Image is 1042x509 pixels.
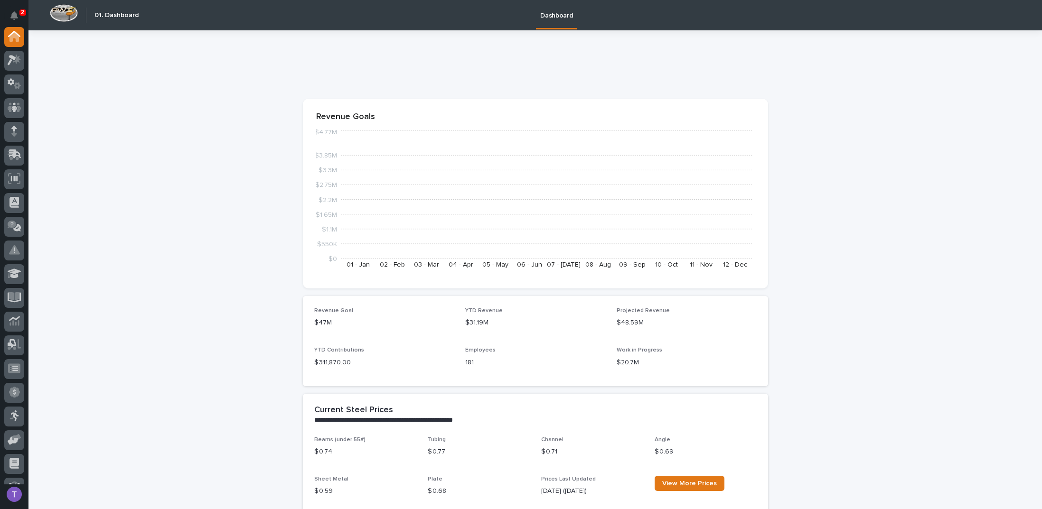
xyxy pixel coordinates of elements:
p: $ 0.77 [428,447,530,457]
span: Beams (under 55#) [314,437,366,443]
span: Prices Last Updated [541,476,596,482]
text: 07 - [DATE] [547,261,581,268]
p: $ 311,870.00 [314,358,454,368]
text: 02 - Feb [380,261,405,268]
tspan: $1.1M [322,226,337,232]
p: $31.19M [465,318,605,328]
text: 11 - Nov [689,261,712,268]
span: Work in Progress [617,347,662,353]
tspan: $2.75M [315,182,337,188]
span: Projected Revenue [617,308,670,314]
p: $ 0.71 [541,447,643,457]
h2: 01. Dashboard [94,11,139,19]
span: Angle [655,437,670,443]
text: 04 - Apr [449,261,473,268]
p: $48.59M [617,318,757,328]
tspan: $550K [317,241,337,247]
button: users-avatar [4,484,24,504]
button: Notifications [4,6,24,26]
p: Revenue Goals [316,112,755,122]
span: Employees [465,347,496,353]
p: $ 0.68 [428,486,530,496]
text: 05 - May [482,261,508,268]
p: $ 0.69 [655,447,757,457]
tspan: $3.3M [319,167,337,174]
a: View More Prices [655,476,724,491]
span: YTD Contributions [314,347,364,353]
p: [DATE] ([DATE]) [541,486,643,496]
tspan: $1.65M [316,211,337,218]
tspan: $2.2M [319,196,337,203]
text: 06 - Jun [516,261,542,268]
text: 08 - Aug [585,261,610,268]
div: Notifications2 [12,11,24,27]
span: Channel [541,437,563,443]
p: $ 0.59 [314,486,416,496]
span: Tubing [428,437,446,443]
span: Revenue Goal [314,308,353,314]
tspan: $4.77M [315,129,337,136]
p: $20.7M [617,358,757,368]
p: $47M [314,318,454,328]
span: View More Prices [662,480,717,487]
tspan: $0 [329,256,337,262]
text: 10 - Oct [655,261,678,268]
tspan: $3.85M [315,152,337,159]
p: 2 [21,9,24,16]
p: 181 [465,358,605,368]
p: $ 0.74 [314,447,416,457]
img: Workspace Logo [50,4,78,22]
text: 12 - Dec [723,261,747,268]
h2: Current Steel Prices [314,405,393,416]
span: YTD Revenue [465,308,503,314]
text: 03 - Mar [414,261,439,268]
text: 09 - Sep [619,261,646,268]
span: Plate [428,476,442,482]
span: Sheet Metal [314,476,348,482]
text: 01 - Jan [346,261,369,268]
